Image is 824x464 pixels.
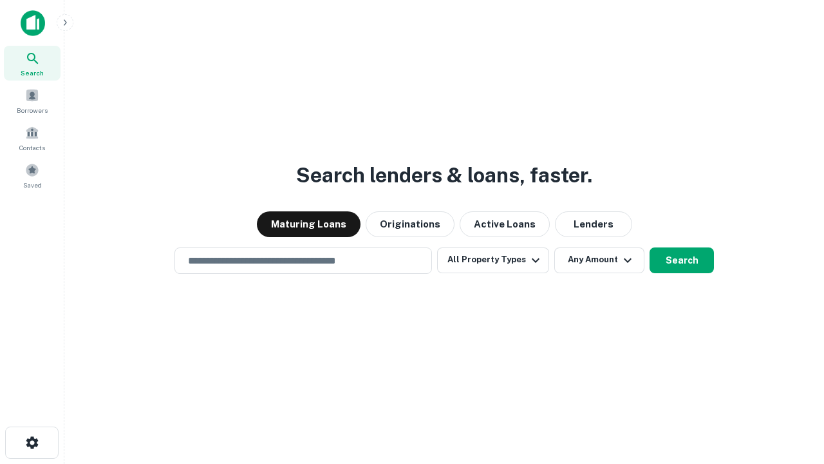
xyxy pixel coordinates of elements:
[4,46,61,81] a: Search
[4,83,61,118] a: Borrowers
[760,361,824,423] iframe: Chat Widget
[296,160,592,191] h3: Search lenders & loans, faster.
[460,211,550,237] button: Active Loans
[554,247,644,273] button: Any Amount
[4,121,61,155] a: Contacts
[257,211,360,237] button: Maturing Loans
[19,142,45,153] span: Contacts
[21,68,44,78] span: Search
[23,180,42,190] span: Saved
[555,211,632,237] button: Lenders
[437,247,549,273] button: All Property Types
[4,158,61,193] a: Saved
[21,10,45,36] img: capitalize-icon.png
[366,211,454,237] button: Originations
[650,247,714,273] button: Search
[17,105,48,115] span: Borrowers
